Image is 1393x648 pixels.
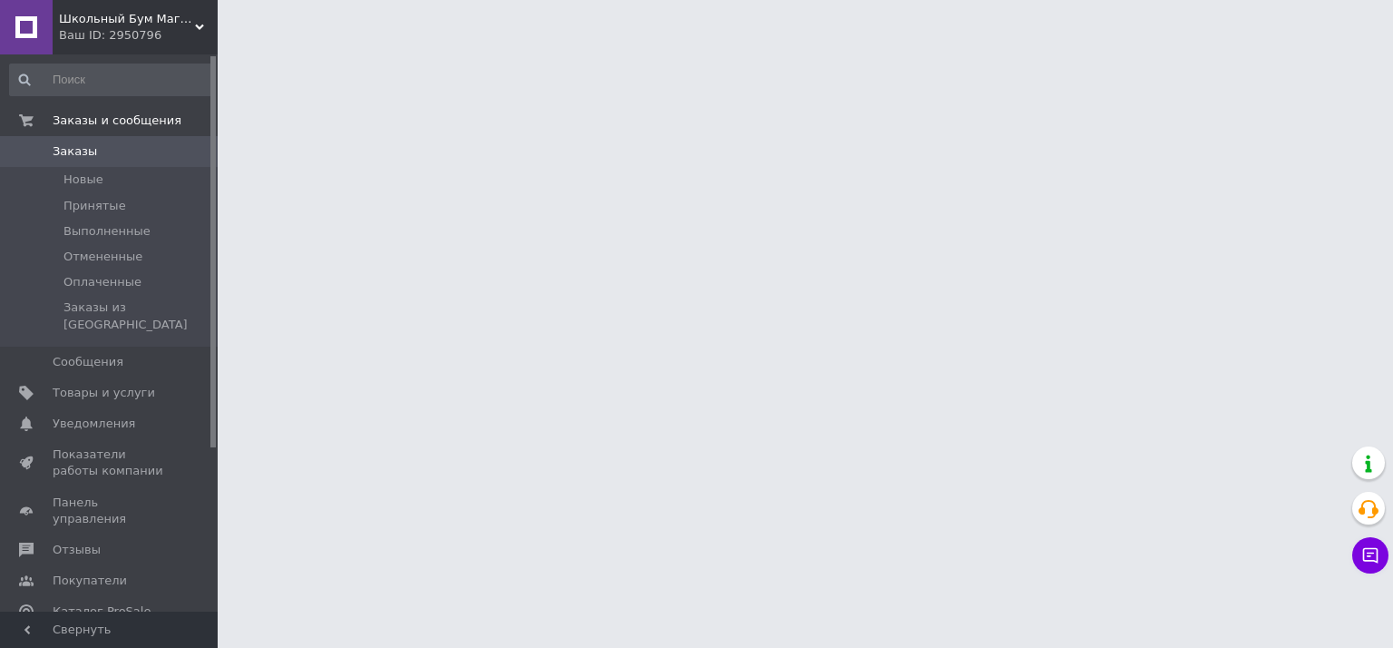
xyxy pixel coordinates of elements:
[53,447,168,479] span: Показатели работы компании
[53,143,97,160] span: Заказы
[53,385,155,401] span: Товары и услуги
[59,27,218,44] div: Ваш ID: 2950796
[63,249,142,265] span: Отмененные
[63,274,141,290] span: Оплаченные
[53,604,151,620] span: Каталог ProSale
[53,416,135,432] span: Уведомления
[9,64,214,96] input: Поиск
[63,198,126,214] span: Принятые
[63,172,103,188] span: Новые
[53,495,168,527] span: Панель управления
[53,354,123,370] span: Сообщения
[59,11,195,27] span: Школьный Бум Магазин товаров для школы и офиса
[53,573,127,589] span: Покупатели
[53,542,101,558] span: Отзывы
[63,223,151,240] span: Выполненные
[53,113,181,129] span: Заказы и сообщения
[1352,537,1388,574] button: Чат с покупателем
[63,299,212,332] span: Заказы из [GEOGRAPHIC_DATA]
